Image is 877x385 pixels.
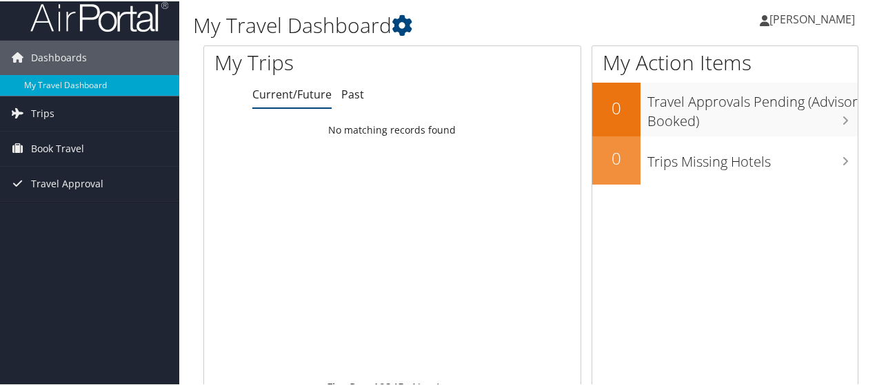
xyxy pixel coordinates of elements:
[647,84,858,129] h3: Travel Approvals Pending (Advisor Booked)
[592,47,858,76] h1: My Action Items
[31,130,84,165] span: Book Travel
[31,95,54,129] span: Trips
[592,135,858,183] a: 0Trips Missing Hotels
[341,85,364,101] a: Past
[592,81,858,134] a: 0Travel Approvals Pending (Advisor Booked)
[193,10,643,39] h1: My Travel Dashboard
[647,144,858,170] h3: Trips Missing Hotels
[592,145,641,169] h2: 0
[204,116,581,141] td: No matching records found
[31,39,87,74] span: Dashboards
[31,165,103,200] span: Travel Approval
[769,10,855,25] span: [PERSON_NAME]
[592,95,641,118] h2: 0
[214,47,413,76] h1: My Trips
[252,85,332,101] a: Current/Future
